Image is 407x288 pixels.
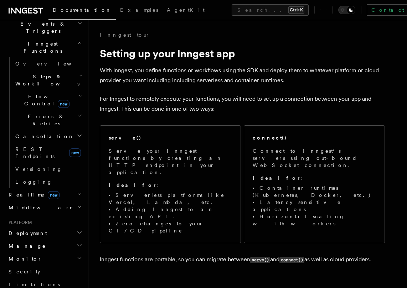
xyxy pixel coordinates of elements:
a: serve()Serve your Inngest functions by creating an HTTP endpoint in your application.Ideal for:Se... [100,125,241,243]
button: Toggle dark mode [338,6,355,14]
span: new [58,100,69,108]
button: Monitor [6,252,84,265]
a: Logging [12,176,84,188]
span: Steps & Workflows [12,73,79,87]
span: Cancellation [12,133,74,140]
kbd: Ctrl+K [288,6,304,14]
span: Platform [6,220,32,225]
p: Serve your Inngest functions by creating an HTTP endpoint in your application. [109,147,232,176]
h1: Setting up your Inngest app [100,47,385,60]
li: Horizontal scaling with workers [253,213,376,227]
li: Zero changes to your CI/CD pipeline [109,220,232,234]
span: Middleware [6,204,73,211]
p: Inngest functions are portable, so you can migrate between and as well as cloud providers. [100,255,385,265]
a: REST Endpointsnew [12,143,84,163]
button: Steps & Workflows [12,70,84,90]
h2: serve() [109,134,141,141]
span: Events & Triggers [6,20,78,35]
li: Latency sensitive applications [253,199,376,213]
strong: Ideal for [109,182,157,188]
button: Inngest Functions [6,37,84,57]
a: Overview [12,57,84,70]
span: Logging [15,179,52,185]
p: Connect to Inngest's servers using out-bound WebSocket connection. [253,147,376,169]
code: serve() [250,257,270,263]
span: REST Endpoints [15,146,55,159]
span: Flow Control [12,93,78,107]
p: For Inngest to remotely execute your functions, you will need to set up a connection between your... [100,94,385,114]
code: connect() [279,257,304,263]
span: Documentation [53,7,112,13]
span: Limitations [9,282,60,287]
span: Security [9,269,40,274]
li: Adding Inngest to an existing API. [109,206,232,220]
a: Documentation [48,2,116,20]
button: Events & Triggers [6,17,84,37]
span: Realtime [6,191,60,198]
button: Middleware [6,201,84,214]
span: new [48,191,60,199]
a: Security [6,265,84,278]
button: Errors & Retries [12,110,84,130]
span: Overview [15,61,89,67]
span: Inngest Functions [6,40,77,54]
h2: connect() [253,134,287,141]
button: Manage [6,240,84,252]
li: Container runtimes (Kubernetes, Docker, etc.) [253,184,376,199]
div: Inngest Functions [6,57,84,188]
span: Examples [120,7,158,13]
p: With Inngest, you define functions or workflows using the SDK and deploy them to whatever platfor... [100,66,385,85]
button: Search...Ctrl+K [232,4,309,16]
button: Cancellation [12,130,84,143]
a: Versioning [12,163,84,176]
button: Flow Controlnew [12,90,84,110]
a: Inngest tour [100,31,150,38]
p: : [253,174,376,182]
a: Examples [116,2,163,19]
a: connect()Connect to Inngest's servers using out-bound WebSocket connection.Ideal for:Container ru... [244,125,385,243]
li: Serverless platforms like Vercel, Lambda, etc. [109,192,232,206]
a: AgentKit [163,2,209,19]
span: Manage [6,242,46,250]
span: Versioning [15,166,62,172]
span: AgentKit [167,7,205,13]
span: Deployment [6,230,47,237]
span: Errors & Retries [12,113,77,127]
span: new [69,148,81,157]
p: : [109,182,232,189]
button: Deployment [6,227,84,240]
button: Realtimenew [6,188,84,201]
span: Monitor [6,255,42,262]
strong: Ideal for [253,175,301,181]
